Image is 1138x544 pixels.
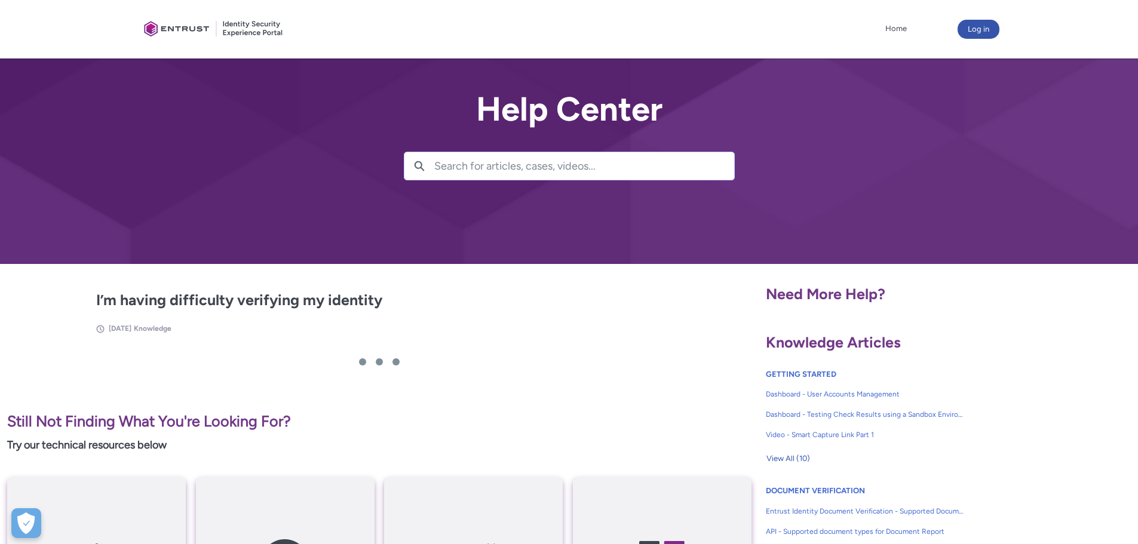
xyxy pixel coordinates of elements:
[766,409,964,420] span: Dashboard - Testing Check Results using a Sandbox Environment
[766,486,865,495] a: DOCUMENT VERIFICATION
[766,506,964,517] span: Entrust Identity Document Verification - Supported Document type and size
[958,20,999,39] button: Log in
[11,508,41,538] div: Cookie Preferences
[134,323,171,334] li: Knowledge
[11,508,41,538] button: Open Preferences
[766,429,964,440] span: Video - Smart Capture Link Part 1
[766,425,964,445] a: Video - Smart Capture Link Part 1
[7,437,751,453] p: Try our technical resources below
[766,450,810,468] span: View All (10)
[882,20,910,38] a: Home
[404,152,434,180] button: Search
[766,285,885,303] span: Need More Help?
[7,410,751,433] p: Still Not Finding What You're Looking For?
[766,389,964,399] span: Dashboard - User Accounts Management
[766,449,811,468] button: View All (10)
[766,333,901,351] span: Knowledge Articles
[766,370,836,379] a: GETTING STARTED
[96,289,663,312] h2: I’m having difficulty verifying my identity
[766,404,964,425] a: Dashboard - Testing Check Results using a Sandbox Environment
[766,521,964,542] a: API - Supported document types for Document Report
[434,152,734,180] input: Search for articles, cases, videos...
[766,526,964,537] span: API - Supported document types for Document Report
[766,384,964,404] a: Dashboard - User Accounts Management
[109,324,131,333] span: [DATE]
[766,501,964,521] a: Entrust Identity Document Verification - Supported Document type and size
[404,91,735,128] h2: Help Center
